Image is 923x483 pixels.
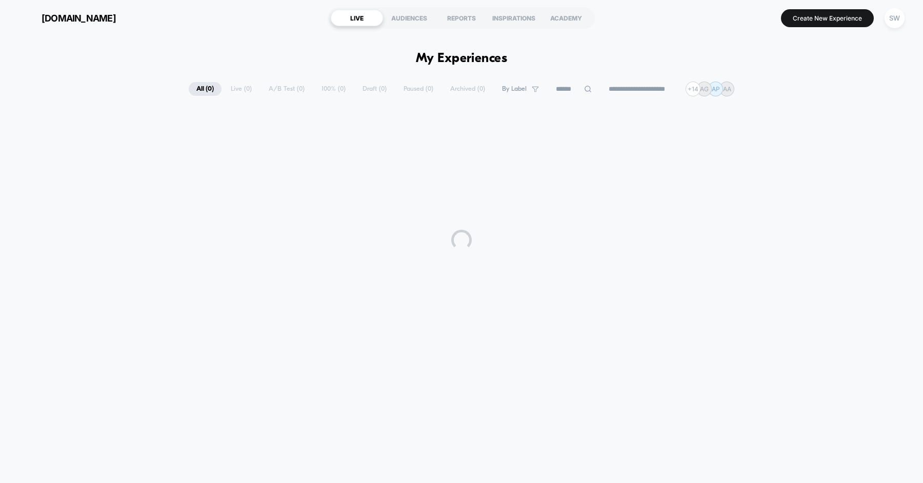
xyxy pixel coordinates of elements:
span: [DOMAIN_NAME] [42,13,116,24]
div: ACADEMY [540,10,592,26]
div: SW [885,8,905,28]
button: [DOMAIN_NAME] [15,10,119,26]
p: AP [712,85,720,93]
div: INSPIRATIONS [488,10,540,26]
div: REPORTS [435,10,488,26]
div: LIVE [331,10,383,26]
div: AUDIENCES [383,10,435,26]
p: AG [700,85,709,93]
span: By Label [502,85,527,93]
button: SW [881,8,908,29]
span: All ( 0 ) [189,82,222,96]
p: AA [723,85,731,93]
h1: My Experiences [416,51,508,66]
button: Create New Experience [781,9,874,27]
div: + 14 [686,82,700,96]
